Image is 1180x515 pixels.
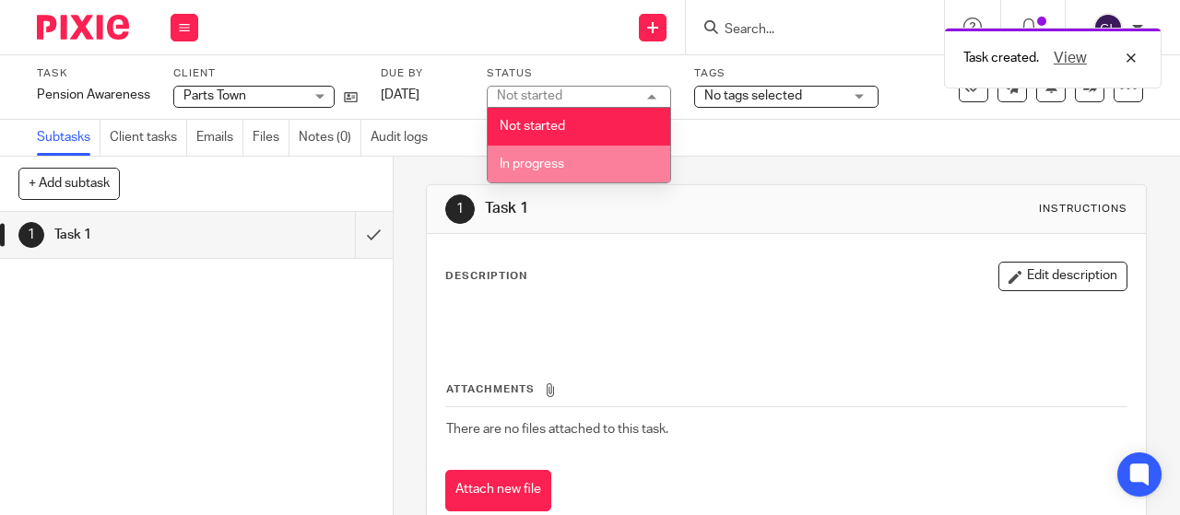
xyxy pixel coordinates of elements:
[487,66,671,81] label: Status
[37,86,150,104] div: Pension Awareness
[110,120,187,156] a: Client tasks
[445,194,475,224] div: 1
[485,199,826,218] h1: Task 1
[445,269,527,284] p: Description
[963,49,1039,67] p: Task created.
[446,384,535,394] span: Attachments
[183,89,246,102] span: Parts Town
[371,120,437,156] a: Audit logs
[704,89,802,102] span: No tags selected
[998,262,1127,291] button: Edit description
[18,168,120,199] button: + Add subtask
[381,66,464,81] label: Due by
[299,120,361,156] a: Notes (0)
[1093,13,1123,42] img: svg%3E
[37,66,150,81] label: Task
[381,88,419,101] span: [DATE]
[54,221,242,249] h1: Task 1
[1048,47,1092,69] button: View
[500,120,565,133] span: Not started
[446,423,668,436] span: There are no files attached to this task.
[500,158,564,170] span: In progress
[37,120,100,156] a: Subtasks
[18,222,44,248] div: 1
[497,89,562,102] div: Not started
[1039,202,1127,217] div: Instructions
[37,15,129,40] img: Pixie
[196,120,243,156] a: Emails
[253,120,289,156] a: Files
[445,470,551,511] button: Attach new file
[173,66,358,81] label: Client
